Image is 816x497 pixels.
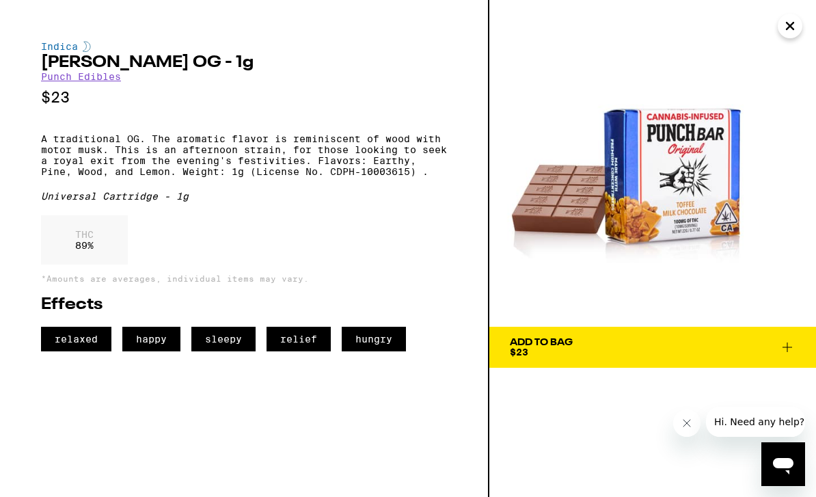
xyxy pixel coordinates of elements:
p: $23 [41,89,447,106]
span: $23 [510,347,528,358]
h2: Effects [41,297,447,313]
div: Add To Bag [510,338,573,347]
span: relief [267,327,331,351]
span: happy [122,327,180,351]
h2: [PERSON_NAME] OG - 1g [41,55,447,71]
span: hungry [342,327,406,351]
iframe: Close message [673,409,701,437]
p: *Amounts are averages, individual items may vary. [41,274,447,283]
p: A traditional OG. The aromatic flavor is reminiscent of wood with motor musk. This is an afternoo... [41,133,447,177]
div: Indica [41,41,447,52]
a: Punch Edibles [41,71,121,82]
p: THC [75,229,94,240]
iframe: Button to launch messaging window [761,442,805,486]
div: 89 % [41,215,128,265]
span: relaxed [41,327,111,351]
img: indicaColor.svg [83,41,91,52]
div: Universal Cartridge - 1g [41,191,447,202]
iframe: Message from company [706,407,805,437]
button: Close [778,14,802,38]
button: Add To Bag$23 [489,327,816,368]
span: sleepy [191,327,256,351]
